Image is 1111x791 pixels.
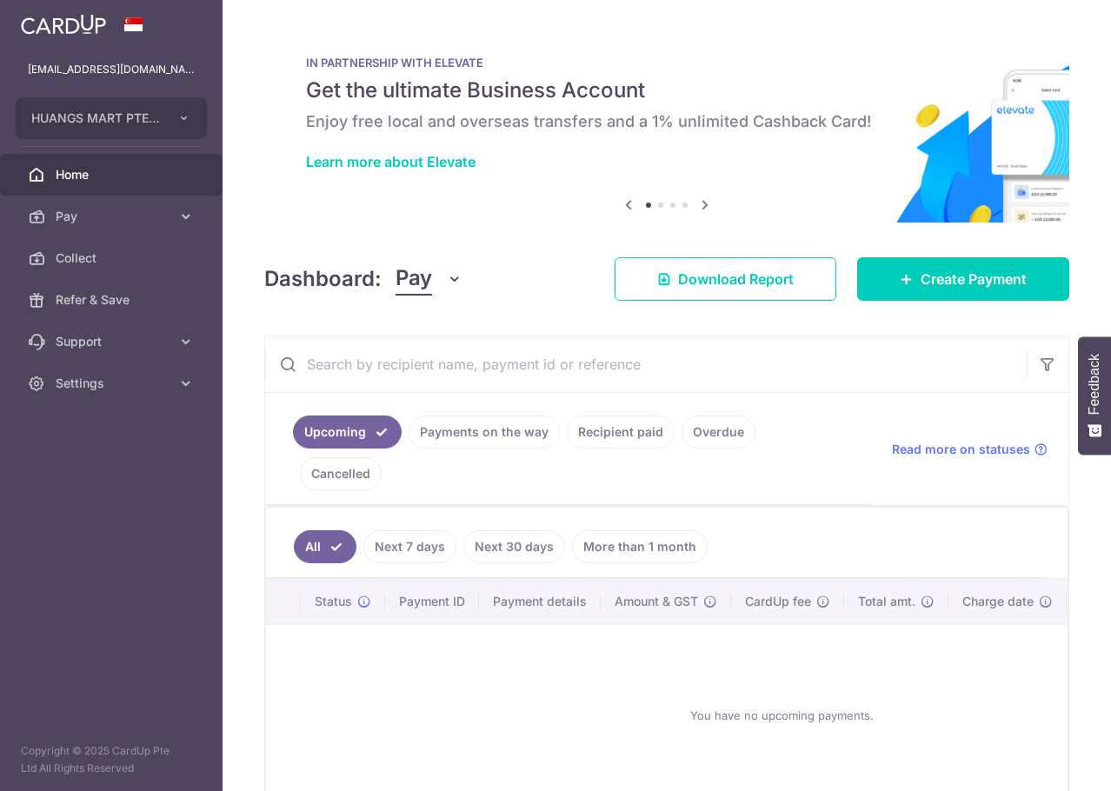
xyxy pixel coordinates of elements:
[857,257,1069,301] a: Create Payment
[31,110,160,127] span: HUANGS MART PTE. LTD.
[56,291,170,309] span: Refer & Save
[21,14,106,35] img: CardUp
[892,441,1030,458] span: Read more on statuses
[56,166,170,183] span: Home
[396,263,432,296] span: Pay
[265,336,1027,392] input: Search by recipient name, payment id or reference
[306,111,1028,132] h6: Enjoy free local and overseas transfers and a 1% unlimited Cashback Card!
[294,530,356,563] a: All
[300,457,382,490] a: Cancelled
[56,208,170,225] span: Pay
[363,530,456,563] a: Next 7 days
[962,593,1034,610] span: Charge date
[682,415,755,449] a: Overdue
[56,375,170,392] span: Settings
[615,257,836,301] a: Download Report
[396,263,462,296] button: Pay
[892,441,1048,458] a: Read more on statuses
[409,415,560,449] a: Payments on the way
[745,593,811,610] span: CardUp fee
[1078,336,1111,455] button: Feedback - Show survey
[315,593,352,610] span: Status
[572,530,708,563] a: More than 1 month
[306,76,1028,104] h5: Get the ultimate Business Account
[293,415,402,449] a: Upcoming
[479,579,601,624] th: Payment details
[463,530,565,563] a: Next 30 days
[615,593,698,610] span: Amount & GST
[385,579,479,624] th: Payment ID
[28,61,195,78] p: [EMAIL_ADDRESS][DOMAIN_NAME]
[56,249,170,267] span: Collect
[678,269,794,289] span: Download Report
[921,269,1027,289] span: Create Payment
[306,56,1028,70] p: IN PARTNERSHIP WITH ELEVATE
[306,153,476,170] a: Learn more about Elevate
[567,415,675,449] a: Recipient paid
[1087,354,1102,415] span: Feedback
[264,28,1069,223] img: Renovation banner
[56,333,170,350] span: Support
[858,593,915,610] span: Total amt.
[16,97,207,139] button: HUANGS MART PTE. LTD.
[264,263,382,295] h4: Dashboard:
